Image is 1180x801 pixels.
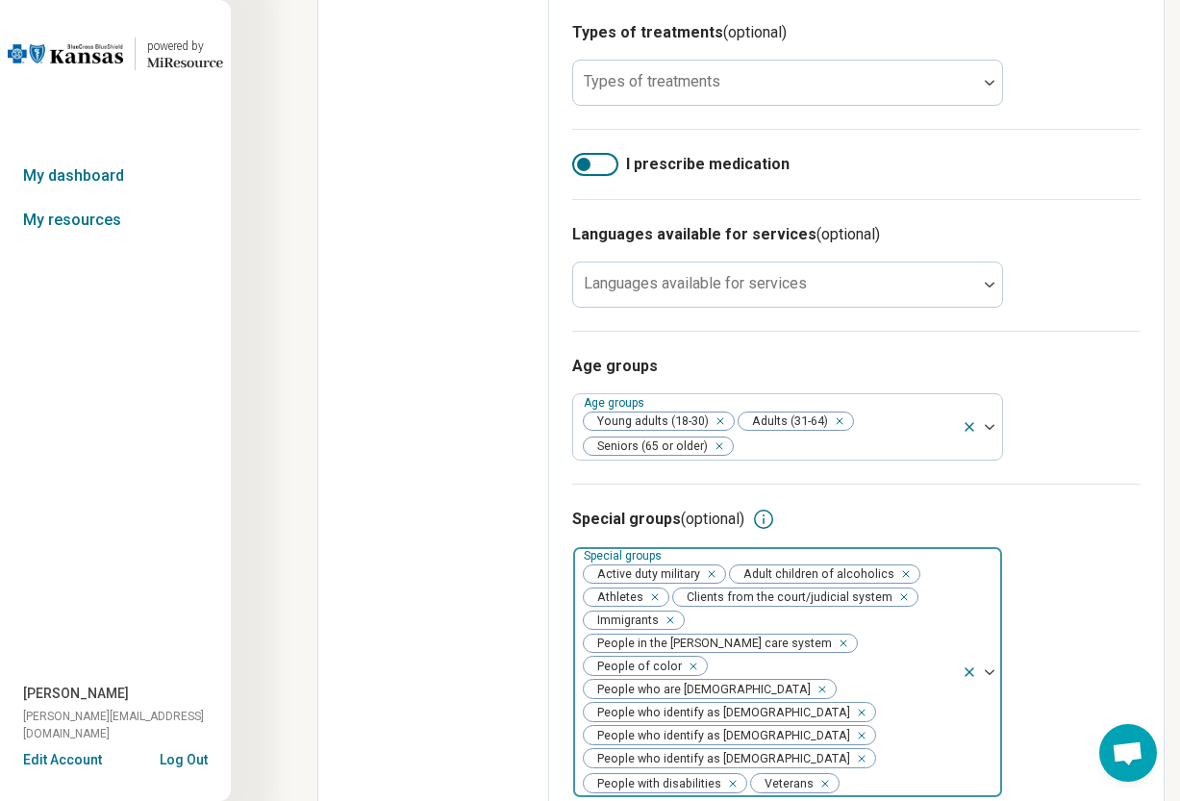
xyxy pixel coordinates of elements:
span: (optional) [681,510,744,528]
div: Open chat [1099,724,1157,782]
span: Immigrants [584,612,665,630]
span: People with disabilities [584,774,727,792]
a: Blue Cross Blue Shield Kansaspowered by [8,31,223,77]
span: Active duty military [584,565,706,584]
span: Clients from the court/judicial system [673,588,898,607]
label: Types of treatments [584,72,720,90]
span: Athletes [584,588,649,607]
h3: Types of treatments [572,21,1141,44]
span: People who identify as [DEMOGRAPHIC_DATA] [584,726,856,744]
span: Seniors (65 or older) [584,438,714,456]
span: (optional) [723,23,787,41]
span: People in the [PERSON_NAME] care system [584,635,838,653]
span: People of color [584,657,688,675]
span: Veterans [751,774,819,792]
span: People who are [DEMOGRAPHIC_DATA] [584,680,816,698]
img: Blue Cross Blue Shield Kansas [8,31,123,77]
h3: Languages available for services [572,223,1141,246]
span: [PERSON_NAME] [23,684,129,704]
h3: Special groups [572,508,744,531]
span: Adults (31-64) [739,413,834,431]
div: powered by [147,38,223,55]
span: People who identify as [DEMOGRAPHIC_DATA] [584,703,856,721]
button: Log Out [160,750,208,765]
button: Edit Account [23,750,102,770]
span: [PERSON_NAME][EMAIL_ADDRESS][DOMAIN_NAME] [23,708,231,742]
label: Age groups [584,396,648,410]
span: Adult children of alcoholics [730,565,900,584]
span: I prescribe medication [626,153,790,176]
span: (optional) [816,225,880,243]
label: Special groups [584,549,665,563]
label: Languages available for services [584,274,807,292]
span: Young adults (18-30) [584,413,715,431]
h3: Age groups [572,355,1141,378]
span: People who identify as [DEMOGRAPHIC_DATA] [584,749,856,767]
